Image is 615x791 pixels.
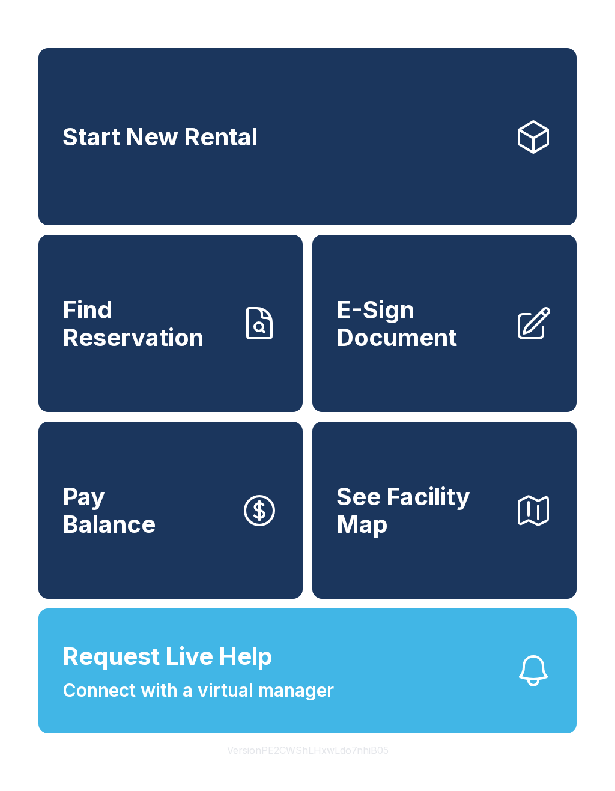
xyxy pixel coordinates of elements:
[62,123,258,151] span: Start New Rental
[312,422,577,599] button: See Facility Map
[38,608,577,733] button: Request Live HelpConnect with a virtual manager
[336,483,504,538] span: See Facility Map
[62,638,273,674] span: Request Live Help
[336,296,504,351] span: E-Sign Document
[38,422,303,599] a: PayBalance
[312,235,577,412] a: E-Sign Document
[62,296,231,351] span: Find Reservation
[217,733,398,767] button: VersionPE2CWShLHxwLdo7nhiB05
[62,677,334,704] span: Connect with a virtual manager
[38,235,303,412] a: Find Reservation
[38,48,577,225] a: Start New Rental
[62,483,156,538] span: Pay Balance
